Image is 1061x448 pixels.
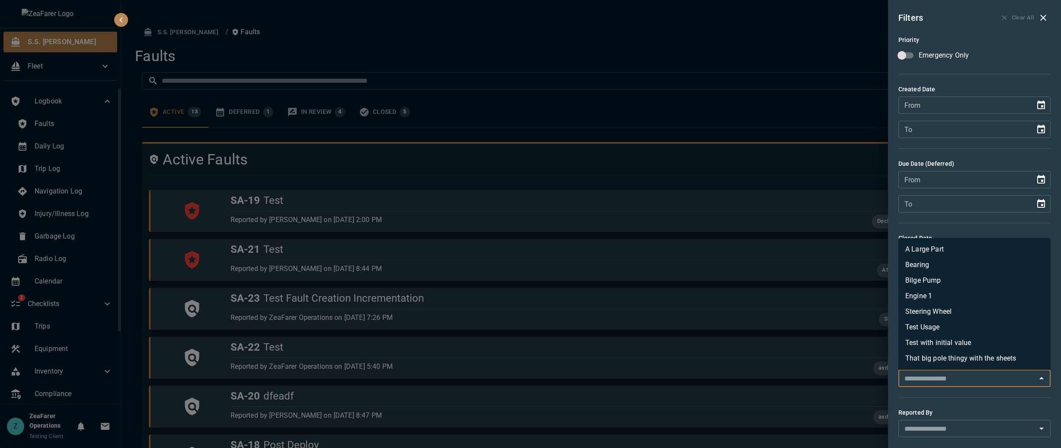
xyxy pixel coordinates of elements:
li: A Large Part [898,242,1051,257]
h6: Reported By [898,408,1051,418]
li: Bilge Pump [898,273,1051,288]
li: Test with initial value [898,335,1051,351]
h6: Priority [898,35,1051,45]
li: Bearing [898,257,1051,273]
li: Steering Wheel [898,304,1051,319]
h6: Closed Date [898,234,1051,243]
button: Choose date [1032,97,1050,114]
button: Close [1035,372,1048,384]
h6: Filters [898,11,923,25]
button: Choose date [1032,195,1050,213]
li: Test Usage [898,319,1051,335]
li: Engine 1 [898,288,1051,304]
button: Open [1035,422,1048,435]
button: Choose date [1032,121,1050,138]
h6: Due Date (Deferred) [898,159,1051,169]
span: Emergency Only [919,50,969,61]
li: That big pole thingy with the sheets [898,351,1051,366]
button: Choose date [1032,171,1050,188]
h6: Created Date [898,85,1051,94]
